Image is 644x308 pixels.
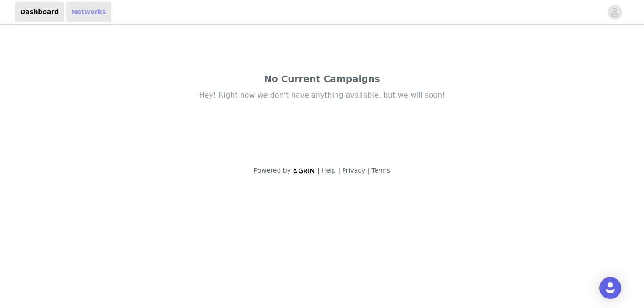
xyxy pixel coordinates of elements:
[342,167,366,174] a: Privacy
[131,90,514,100] div: Hey! Right now we don't have anything available, but we will soon!
[338,167,340,174] span: |
[254,167,291,174] span: Powered by
[293,168,315,174] img: logo
[131,72,514,86] div: No Current Campaigns
[610,5,619,20] div: avatar
[66,2,111,22] a: Networks
[599,277,621,299] div: Open Intercom Messenger
[371,167,390,174] a: Terms
[321,167,336,174] a: Help
[317,167,319,174] span: |
[367,167,370,174] span: |
[15,2,64,22] a: Dashboard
